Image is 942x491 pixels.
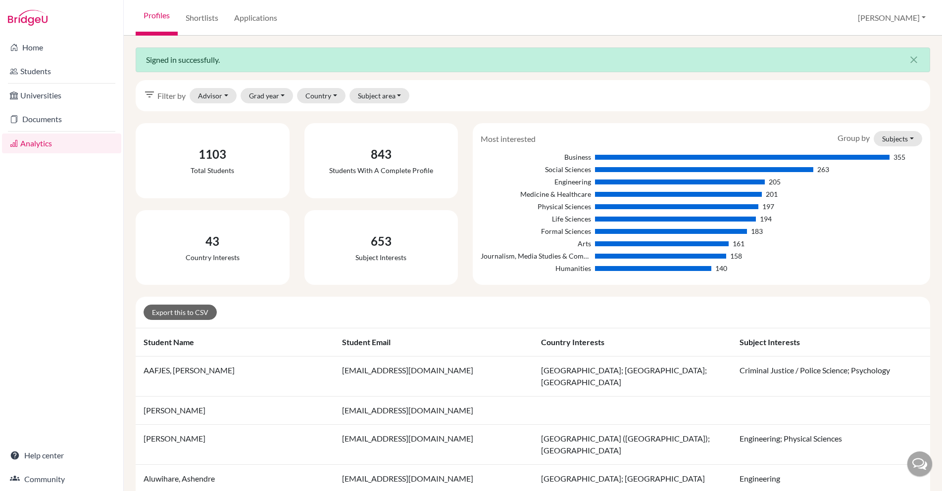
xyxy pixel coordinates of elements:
div: 197 [762,201,774,212]
a: Help center [2,446,121,465]
th: Subject interests [732,328,930,357]
div: 843 [329,145,433,163]
div: Students with a complete profile [329,165,433,176]
span: Filter by [157,90,186,102]
a: Universities [2,86,121,105]
button: Advisor [190,88,237,103]
div: Medicine & Healthcare [481,189,591,199]
td: [PERSON_NAME] [136,425,334,465]
div: Humanities [481,263,591,273]
div: Business [481,152,591,162]
div: 194 [760,214,772,224]
div: Total students [191,165,234,176]
div: Group by [830,131,930,146]
div: 355 [893,152,905,162]
td: [GEOGRAPHIC_DATA] ([GEOGRAPHIC_DATA]); [GEOGRAPHIC_DATA] [533,425,732,465]
td: [EMAIL_ADDRESS][DOMAIN_NAME] [334,397,533,425]
i: filter_list [144,89,155,100]
i: close [908,54,920,66]
div: 205 [769,177,781,187]
div: Most interested [473,133,543,145]
th: Student name [136,328,334,357]
a: Students [2,61,121,81]
a: Documents [2,109,121,129]
a: Export this to CSV [144,305,217,320]
td: [EMAIL_ADDRESS][DOMAIN_NAME] [334,357,533,397]
div: Country interests [186,252,240,263]
div: 201 [766,189,778,199]
div: 140 [715,263,727,273]
div: Formal Sciences [481,226,591,236]
button: Subject area [349,88,410,103]
div: 1103 [191,145,234,163]
div: Signed in successfully. [136,47,930,72]
td: [PERSON_NAME] [136,397,334,425]
button: Country [297,88,346,103]
div: 43 [186,232,240,250]
div: Arts [481,238,591,249]
div: Physical Sciences [481,201,591,212]
div: 183 [751,226,763,236]
td: AAFJES, [PERSON_NAME] [136,357,334,397]
td: [GEOGRAPHIC_DATA]; [GEOGRAPHIC_DATA]; [GEOGRAPHIC_DATA] [533,357,732,397]
div: Subject interests [355,252,406,263]
td: Criminal Justice / Police Science; Psychology [732,357,930,397]
button: [PERSON_NAME] [853,8,930,27]
button: Subjects [874,131,922,146]
th: Country interests [533,328,732,357]
div: Engineering [481,177,591,187]
div: 263 [817,164,829,175]
div: Journalism, Media Studies & Communication [481,251,591,261]
button: Grad year [241,88,294,103]
div: 653 [355,232,406,250]
div: Social Sciences [481,164,591,175]
div: 161 [733,238,744,249]
button: Close [898,48,930,72]
a: Analytics [2,134,121,153]
img: Bridge-U [8,10,48,26]
div: 158 [730,251,742,261]
th: Student email [334,328,533,357]
td: [EMAIL_ADDRESS][DOMAIN_NAME] [334,425,533,465]
a: Community [2,469,121,489]
td: Engineering; Physical Sciences [732,425,930,465]
a: Home [2,38,121,57]
div: Life Sciences [481,214,591,224]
